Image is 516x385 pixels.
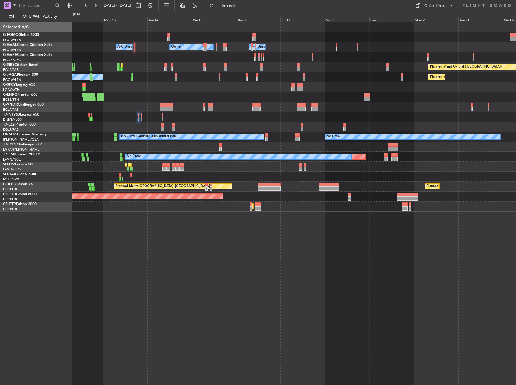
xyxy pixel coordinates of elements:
[236,17,280,22] div: Thu 16
[103,3,131,8] span: [DATE] - [DATE]
[3,93,17,97] span: G-ENRG
[414,17,458,22] div: Mon 20
[3,87,19,92] a: LGAV/ATH
[3,133,17,136] span: LX-AOA
[18,1,53,10] input: Trip Number
[3,68,19,72] a: EGLF/FAB
[3,163,34,166] a: 9H-LPZLegacy 500
[103,17,147,22] div: Mon 13
[3,127,19,132] a: EGLF/FAB
[3,73,38,77] a: G-JAGAPhenom 300
[3,183,33,186] a: F-HECDFalcon 7X
[280,17,325,22] div: Fri 17
[192,17,236,22] div: Wed 15
[3,163,15,166] span: 9H-LPZ
[3,103,18,107] span: G-VNOR
[59,17,103,22] div: Sun 12
[3,153,40,156] a: T7-EMIHawker 900XP
[127,152,141,161] div: No Crew
[147,17,192,22] div: Tue 14
[3,183,16,186] span: F-HECD
[3,202,37,206] a: CS-DTRFalcon 2000
[251,43,276,52] div: A/C Unavailable
[3,78,21,82] a: EGGW/LTN
[3,113,20,116] span: T7-N1960
[215,3,241,8] span: Refresh
[3,73,17,77] span: G-JAGA
[117,43,143,52] div: A/C Unavailable
[458,17,503,22] div: Tue 21
[3,53,53,57] a: G-GARECessna Citation XLS+
[3,123,15,126] span: T7-LZZI
[7,12,66,21] button: Only With Activity
[73,12,83,17] div: [DATE]
[116,182,211,191] div: Planned Maint [GEOGRAPHIC_DATA] ([GEOGRAPHIC_DATA])
[3,187,19,192] a: LFPB/LBG
[326,132,340,141] div: No Crew
[3,103,44,107] a: G-VNORChallenger 650
[3,58,21,62] a: EGNR/CEG
[325,17,369,22] div: Sat 18
[3,143,17,146] span: T7-DYN
[3,43,17,47] span: G-GAAL
[3,63,38,67] a: G-SIRSCitation Excel
[3,83,35,87] a: G-SPCYLegacy 650
[171,43,181,52] div: Owner
[424,3,445,9] div: Quick Links
[3,177,19,182] a: FCBB/BZV
[3,53,17,57] span: G-GARE
[3,173,37,176] a: 9H-YAAGlobal 5000
[3,143,43,146] a: T7-DYNChallenger 604
[3,192,16,196] span: CS-JHH
[3,63,14,67] span: G-SIRS
[3,113,39,116] a: T7-N1960Legacy 650
[3,157,21,162] a: LFMN/NCE
[3,43,53,47] a: G-GAALCessna Citation XLS+
[3,123,36,126] a: T7-LZZIPraetor 600
[3,202,16,206] span: CS-DTR
[3,192,37,196] a: CS-JHHGlobal 6000
[3,153,15,156] span: T7-EMI
[369,17,414,22] div: Sun 19
[3,207,19,212] a: LFPB/LBG
[3,93,37,97] a: G-ENRGPraetor 600
[412,1,457,10] button: Quick Links
[3,33,39,37] a: G-FOMOGlobal 6000
[430,62,502,72] div: Planned Maint Oxford ([GEOGRAPHIC_DATA])
[3,173,17,176] span: 9H-YAA
[3,197,19,202] a: LFPB/LBG
[206,1,242,10] button: Refresh
[3,33,18,37] span: G-FOMO
[3,147,40,152] a: EVRA/[PERSON_NAME]
[3,97,19,102] a: EGSS/STN
[3,38,21,42] a: EGGW/LTN
[121,132,176,141] div: No Crew Hamburg (Fuhlsbuttel Intl)
[3,137,39,142] a: [PERSON_NAME]/QSA
[3,107,19,112] a: EGLF/FAB
[3,167,21,172] a: LFMD/CEQ
[3,48,21,52] a: EGGW/LTN
[16,14,64,19] span: Only With Activity
[3,117,22,122] a: DNMM/LOS
[3,133,46,136] a: LX-AOACitation Mustang
[3,83,16,87] span: G-SPCY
